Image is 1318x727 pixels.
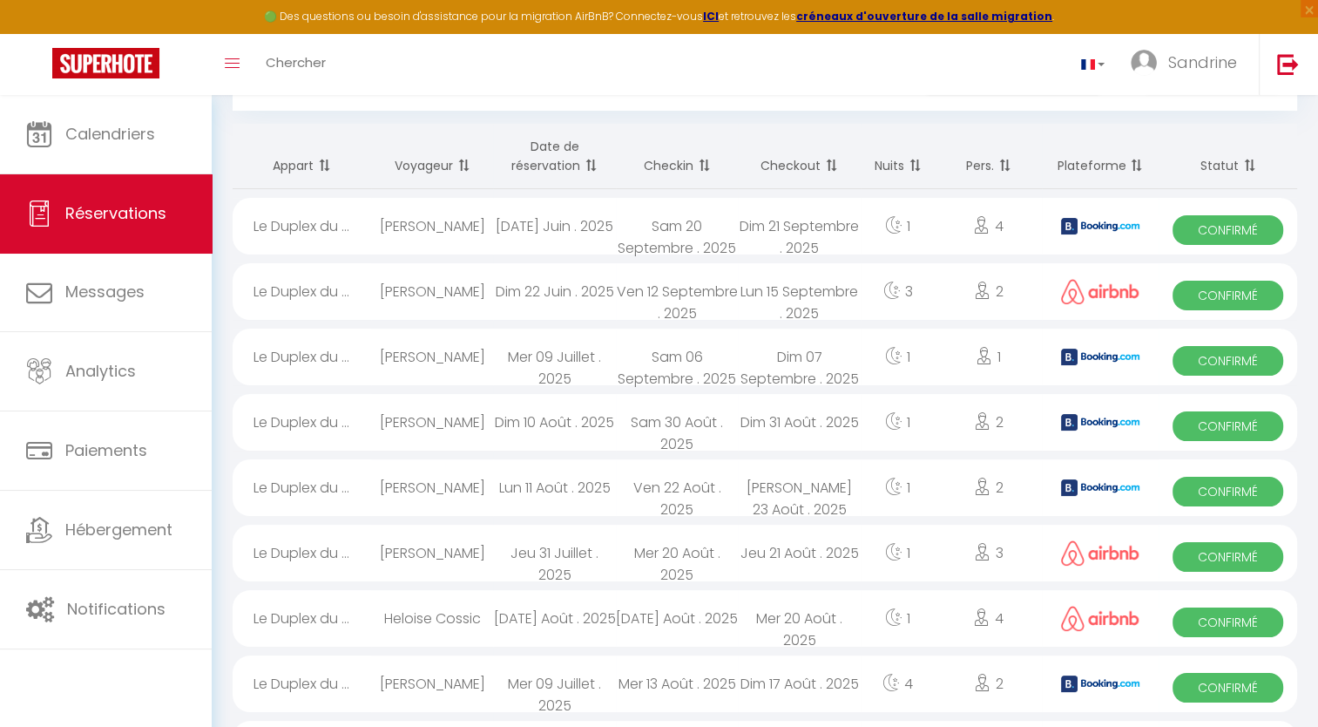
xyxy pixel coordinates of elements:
img: ... [1131,50,1157,76]
th: Sort by checkin [616,124,739,189]
span: Réservations [65,202,166,224]
th: Sort by booking date [493,124,616,189]
span: Calendriers [65,123,155,145]
a: ICI [703,9,719,24]
span: Hébergement [65,519,172,540]
img: Super Booking [52,48,159,78]
button: Ouvrir le widget de chat LiveChat [14,7,66,59]
th: Sort by channel [1042,124,1159,189]
th: Sort by rentals [233,124,371,189]
a: ... Sandrine [1118,34,1259,95]
span: Analytics [65,360,136,382]
span: Notifications [67,598,166,620]
a: Chercher [253,34,339,95]
th: Sort by checkout [738,124,861,189]
th: Sort by people [936,124,1042,189]
span: Messages [65,281,145,302]
span: Paiements [65,439,147,461]
th: Sort by nights [861,124,936,189]
th: Sort by status [1159,124,1297,189]
a: créneaux d'ouverture de la salle migration [796,9,1052,24]
span: Chercher [266,53,326,71]
img: logout [1277,53,1299,75]
span: Sandrine [1168,51,1237,73]
th: Sort by guest [371,124,494,189]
